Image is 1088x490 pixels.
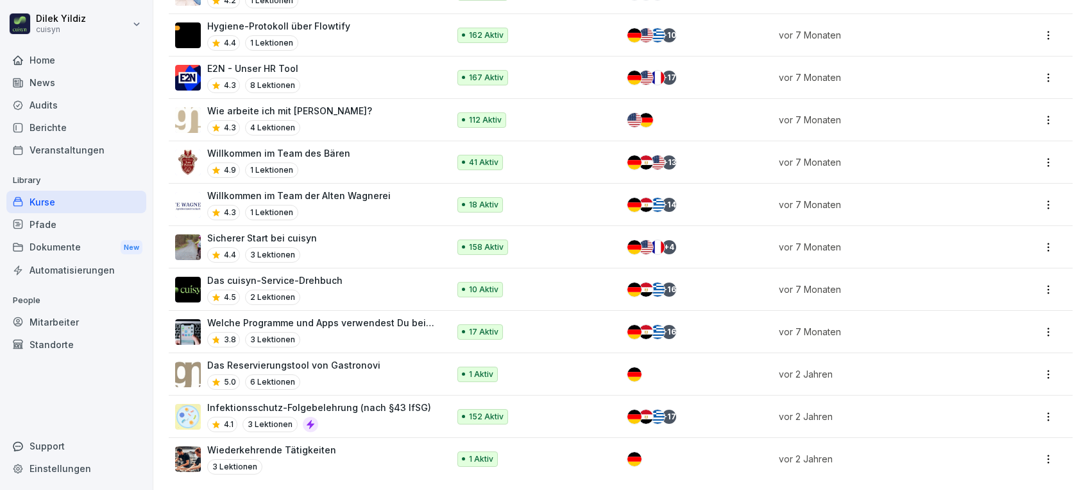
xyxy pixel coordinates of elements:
[6,139,146,161] div: Veranstaltungen
[6,435,146,457] div: Support
[779,155,982,169] p: vor 7 Monaten
[224,376,236,388] p: 5.0
[224,334,236,346] p: 3.8
[650,198,665,212] img: gr.svg
[662,71,676,85] div: + 17
[6,333,146,356] a: Standorte
[6,71,146,94] a: News
[175,192,201,218] img: fs9ucyvns1cooxob2krqk0re.png
[175,446,201,472] img: mvsy1cnv97km0f4syhok500k.png
[639,155,653,170] img: eg.svg
[469,30,504,41] p: 162 Aktiv
[469,114,502,126] p: 112 Aktiv
[627,367,642,381] img: de.svg
[779,452,982,466] p: vor 2 Jahren
[650,325,665,339] img: gr.svg
[627,155,642,170] img: de.svg
[627,325,642,339] img: de.svg
[469,326,498,338] p: 17 Aktiv
[175,362,201,387] img: ypwlq2fzmxhkueovcwwn0czw.png
[6,236,146,259] div: Dokumente
[175,22,201,48] img: d9cg4ozm5i3lmr7kggjym0q8.png
[207,274,343,287] p: Das cuisyn-Service-Drehbuch
[662,410,676,424] div: + 17
[469,199,498,211] p: 18 Aktiv
[627,410,642,424] img: de.svg
[207,401,431,414] p: Infektionsschutz-Folgebelehrung (nach §43 IfSG)
[6,236,146,259] a: DokumenteNew
[639,410,653,424] img: eg.svg
[36,25,86,34] p: cuisyn
[6,49,146,71] a: Home
[6,191,146,213] a: Kurse
[6,311,146,333] div: Mitarbeiter
[245,374,300,390] p: 6 Lektionen
[650,410,665,424] img: gr.svg
[207,19,350,33] p: Hygiene-Protokoll über Flowtify
[469,411,504,423] p: 152 Aktiv
[6,259,146,281] a: Automatisierungen
[224,207,236,218] p: 4.3
[36,13,86,24] p: Dilek Yildiz
[175,150,201,175] img: d1yfhvt4mdy87h6pojm6n2pa.png
[245,332,300,347] p: 3 Lektionen
[662,240,676,254] div: + 4
[224,292,236,303] p: 4.5
[779,240,982,254] p: vor 7 Monaten
[207,459,262,475] p: 3 Lektionen
[242,417,298,432] p: 3 Lektionen
[224,419,234,430] p: 4.1
[639,198,653,212] img: eg.svg
[207,146,350,160] p: Willkommen im Team des Bären
[639,240,653,254] img: us.svg
[779,325,982,338] p: vor 7 Monaten
[175,277,201,302] img: jwdgpt41px651q0hosemglti.png
[662,198,676,212] div: + 14
[6,457,146,480] a: Einstellungen
[650,283,665,297] img: gr.svg
[469,241,504,253] p: 158 Aktiv
[207,443,336,457] p: Wiederkehrende Tätigkeiten
[6,170,146,191] p: Library
[627,283,642,297] img: de.svg
[175,319,201,345] img: hloxyr1opzwg90cbw61becqq.png
[245,78,300,93] p: 8 Lektionen
[175,234,201,260] img: hn8amatiey19xja54n1uwc3q.png
[639,113,653,127] img: de.svg
[639,71,653,85] img: us.svg
[650,155,665,170] img: us.svg
[207,231,317,245] p: Sicherer Start bei cuisyn
[6,116,146,139] a: Berichte
[469,157,498,168] p: 41 Aktiv
[245,247,300,263] p: 3 Lektionen
[779,283,982,296] p: vor 7 Monaten
[6,94,146,116] a: Audits
[627,71,642,85] img: de.svg
[779,113,982,127] p: vor 7 Monaten
[207,104,372,118] p: Wie arbeite ich mit [PERSON_NAME]?
[224,37,236,49] p: 4.4
[175,404,201,430] img: zxiidvlmogobupifxmhmvesp.png
[224,122,236,134] p: 4.3
[245,205,298,220] p: 1 Lektionen
[779,198,982,211] p: vor 7 Monaten
[650,71,665,85] img: fr.svg
[779,410,982,423] p: vor 2 Jahren
[779,367,982,381] p: vor 2 Jahren
[224,164,236,176] p: 4.9
[469,284,498,295] p: 10 Aktiv
[627,198,642,212] img: de.svg
[175,107,201,133] img: qetnc47un504ojga6j12dr4n.png
[662,283,676,297] div: + 16
[627,28,642,42] img: de.svg
[207,358,380,372] p: Das Reservierungstool von Gastronovi
[639,283,653,297] img: eg.svg
[245,162,298,178] p: 1 Lektionen
[6,213,146,236] a: Pfade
